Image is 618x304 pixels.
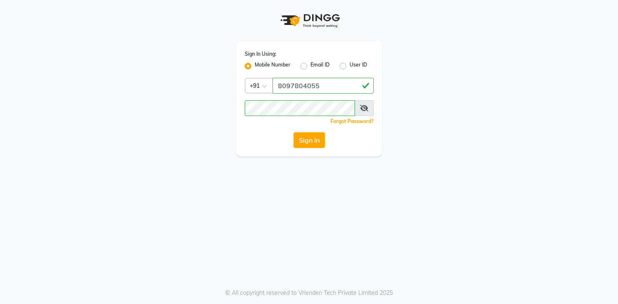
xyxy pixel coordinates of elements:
label: Mobile Number [255,61,290,71]
input: Username [273,78,374,94]
a: Forgot Password? [330,118,374,124]
label: Email ID [310,61,330,71]
img: logo1.svg [276,8,343,33]
input: Username [245,100,355,116]
label: User ID [350,61,367,71]
button: Sign In [293,132,325,148]
label: Sign In Using: [245,50,276,58]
